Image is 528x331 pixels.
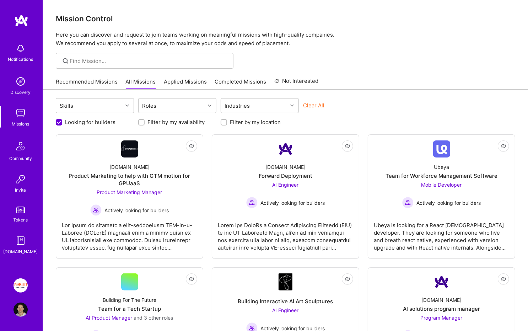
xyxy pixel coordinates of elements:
[218,216,353,251] div: Lorem ips DoloRs a Consect Adipiscing Elitsedd (EIU) te inc UT Laboreetd Magn, ali’en ad min veni...
[147,118,205,126] label: Filter by my availability
[501,276,506,282] i: icon EyeClosed
[345,276,350,282] i: icon EyeClosed
[134,315,173,321] span: and 3 other roles
[12,278,29,293] a: Insight Partners: Data & AI - Sourcing
[15,186,26,194] div: Invite
[230,118,281,126] label: Filter by my location
[126,78,156,90] a: All Missions
[433,140,450,158] img: Company Logo
[14,172,28,186] img: Invite
[8,55,33,63] div: Notifications
[61,57,70,65] i: icon SearchGrey
[374,140,509,253] a: Company LogoUbeyaTeam for Workforce Management SoftwareMobile Developer Actively looking for buil...
[4,248,38,255] div: [DOMAIN_NAME]
[374,216,509,251] div: Ubeya is looking for a React [DEMOGRAPHIC_DATA] developer. They are looking for someone who live ...
[260,199,325,207] span: Actively looking for builders
[416,199,481,207] span: Actively looking for builders
[259,172,312,180] div: Forward Deployment
[164,78,207,90] a: Applied Missions
[86,315,133,321] span: AI Product Manager
[121,140,138,158] img: Company Logo
[246,197,258,208] img: Actively looking for builders
[62,216,197,251] div: Lor Ipsum do sitametc a elit-seddoeiusm TEM-in-u-Laboree (DOLorE) magnaali enim a minimv quisn ex...
[189,143,194,149] i: icon EyeClosed
[11,89,31,96] div: Discovery
[62,172,197,187] div: Product Marketing to help with GTM motion for GPUaaS
[238,298,333,305] div: Building Interactive AI Art Sculptures
[62,140,197,253] a: Company Logo[DOMAIN_NAME]Product Marketing to help with GTM motion for GPUaaSProduct Marketing Ma...
[65,118,115,126] label: Looking for builders
[14,74,28,89] img: discovery
[70,57,228,65] input: Find Mission...
[141,101,158,111] div: Roles
[12,120,29,128] div: Missions
[9,155,32,162] div: Community
[14,41,28,55] img: bell
[303,102,324,109] button: Clear All
[189,276,194,282] i: icon EyeClosed
[279,273,293,290] img: Company Logo
[274,77,319,90] a: Not Interested
[421,315,463,321] span: Program Manager
[208,104,211,107] i: icon Chevron
[14,278,28,293] img: Insight Partners: Data & AI - Sourcing
[386,172,497,180] div: Team for Workforce Management Software
[501,143,506,149] i: icon EyeClosed
[103,296,156,304] div: Building For The Future
[90,204,102,216] img: Actively looking for builders
[56,14,515,23] h3: Mission Control
[215,78,266,90] a: Completed Missions
[277,140,294,158] img: Company Logo
[290,104,294,107] i: icon Chevron
[58,101,75,111] div: Skills
[273,307,299,313] span: AI Engineer
[434,163,449,171] div: Ubeya
[223,101,252,111] div: Industries
[14,106,28,120] img: teamwork
[273,182,299,188] span: AI Engineer
[421,182,462,188] span: Mobile Developer
[402,197,414,208] img: Actively looking for builders
[403,305,480,313] div: AI solutions program manager
[433,273,450,290] img: Company Logo
[14,303,28,317] img: User Avatar
[12,303,29,317] a: User Avatar
[56,78,118,90] a: Recommended Missions
[14,216,28,224] div: Tokens
[14,234,28,248] img: guide book
[12,138,29,155] img: Community
[16,207,25,213] img: tokens
[104,207,169,214] span: Actively looking for builders
[218,140,353,253] a: Company Logo[DOMAIN_NAME]Forward DeploymentAI Engineer Actively looking for buildersActively look...
[109,163,150,171] div: [DOMAIN_NAME]
[56,31,515,48] p: Here you can discover and request to join teams working on meaningful missions with high-quality ...
[421,296,462,304] div: [DOMAIN_NAME]
[14,14,28,27] img: logo
[345,143,350,149] i: icon EyeClosed
[98,305,161,313] div: Team for a Tech Startup
[265,163,306,171] div: [DOMAIN_NAME]
[97,189,162,195] span: Product Marketing Manager
[125,104,129,107] i: icon Chevron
